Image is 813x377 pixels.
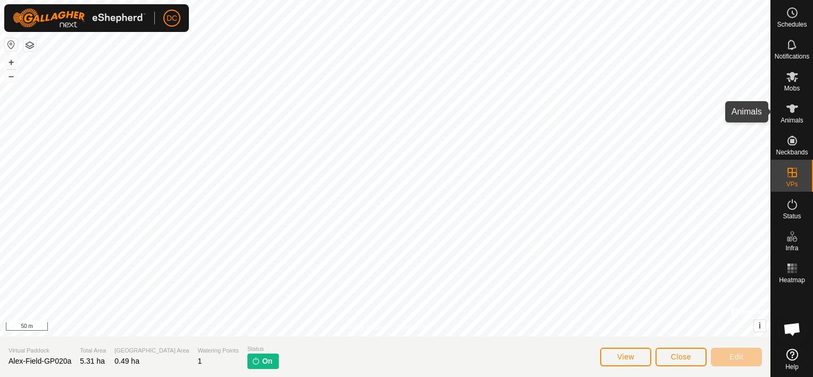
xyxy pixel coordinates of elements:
a: Contact Us [396,323,427,332]
span: Neckbands [776,149,808,155]
span: Status [247,345,279,354]
span: Watering Points [197,346,238,355]
span: Help [785,364,799,370]
span: 1 [197,357,202,365]
span: Notifications [775,53,809,60]
span: DC [167,13,177,24]
span: Alex-Field-GP020a [9,357,71,365]
button: View [600,348,651,366]
span: 0.49 ha [114,357,139,365]
span: Infra [785,245,798,251]
span: VPs [786,181,798,187]
span: i [759,321,761,330]
button: Map Layers [23,39,36,52]
span: Virtual Paddock [9,346,71,355]
span: Animals [781,117,803,124]
div: Open chat [776,313,808,345]
span: Mobs [784,85,800,92]
span: On [262,356,272,367]
span: View [617,353,634,361]
button: Close [656,348,707,366]
span: Edit [729,353,743,361]
button: Edit [711,348,762,366]
button: Reset Map [5,38,18,51]
a: Privacy Policy [343,323,383,332]
span: Close [671,353,691,361]
button: + [5,56,18,69]
span: [GEOGRAPHIC_DATA] Area [114,346,189,355]
a: Help [771,345,813,374]
span: Heatmap [779,277,805,283]
span: Schedules [777,21,807,28]
span: Status [783,213,801,219]
span: Total Area [80,346,106,355]
img: Gallagher Logo [13,9,146,28]
button: i [754,320,766,332]
span: 5.31 ha [80,357,105,365]
button: – [5,70,18,83]
img: turn-on [252,357,260,365]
